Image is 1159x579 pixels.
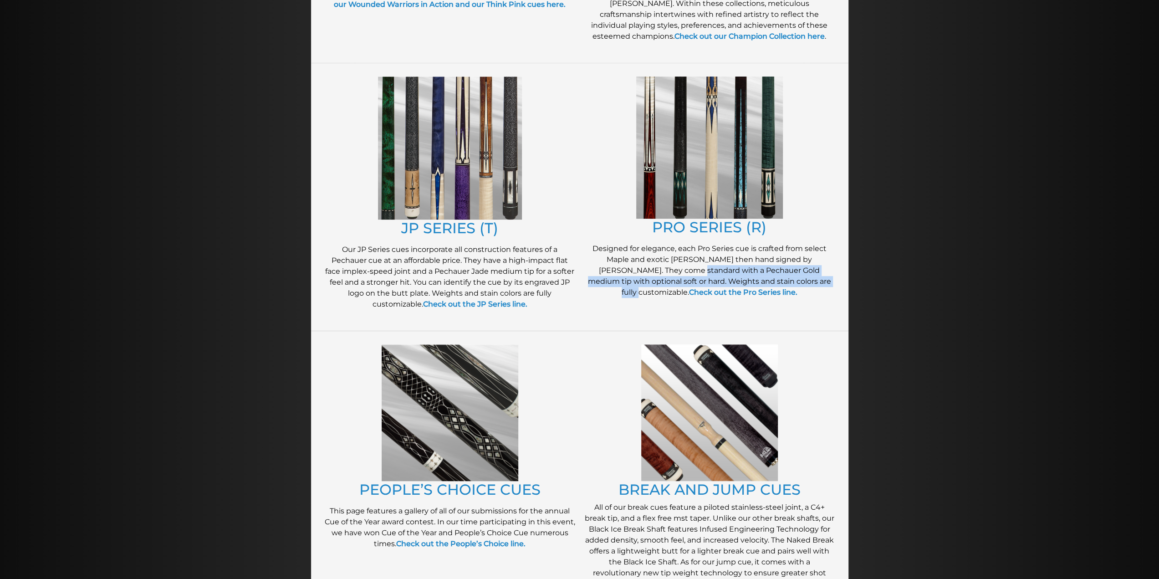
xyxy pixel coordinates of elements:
[423,300,527,308] a: Check out the JP Series line.
[652,218,766,236] a: PRO SERIES (R)
[674,32,825,41] a: Check out our Champion Collection here
[396,539,526,548] a: Check out the People’s Choice line.
[584,243,835,298] p: Designed for elegance, each Pro Series cue is crafted from select Maple and exotic [PERSON_NAME] ...
[325,244,575,310] p: Our JP Series cues incorporate all construction features of a Pechauer cue at an affordable price...
[325,506,575,549] p: This page features a gallery of all of our submissions for the annual Cue of the Year award conte...
[689,288,797,297] a: Check out the Pro Series line.
[401,219,498,237] a: JP SERIES (T)
[618,481,801,498] a: BREAK AND JUMP CUES
[359,481,541,498] a: PEOPLE’S CHOICE CUES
